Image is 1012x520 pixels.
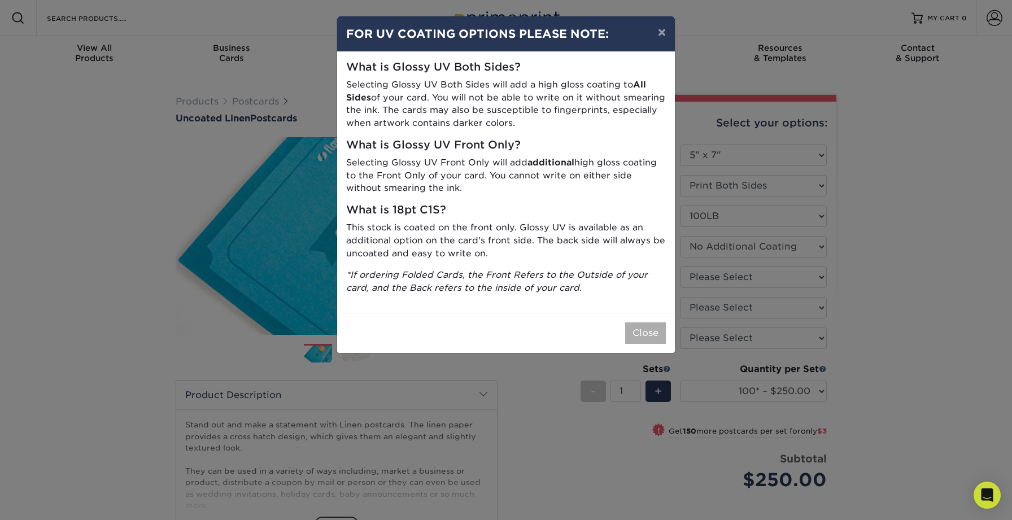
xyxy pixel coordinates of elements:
h5: What is Glossy UV Both Sides? [346,61,666,74]
h5: What is 18pt C1S? [346,204,666,217]
h5: What is Glossy UV Front Only? [346,139,666,152]
strong: All Sides [346,79,646,103]
p: Selecting Glossy UV Both Sides will add a high gloss coating to of your card. You will not be abl... [346,78,666,130]
button: Close [625,322,666,344]
strong: additional [527,157,574,168]
button: × [649,16,675,48]
i: *If ordering Folded Cards, the Front Refers to the Outside of your card, and the Back refers to t... [346,269,648,293]
p: Selecting Glossy UV Front Only will add high gloss coating to the Front Only of your card. You ca... [346,156,666,195]
h4: FOR UV COATING OPTIONS PLEASE NOTE: [346,25,666,42]
p: This stock is coated on the front only. Glossy UV is available as an additional option on the car... [346,221,666,260]
div: Open Intercom Messenger [974,482,1001,509]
